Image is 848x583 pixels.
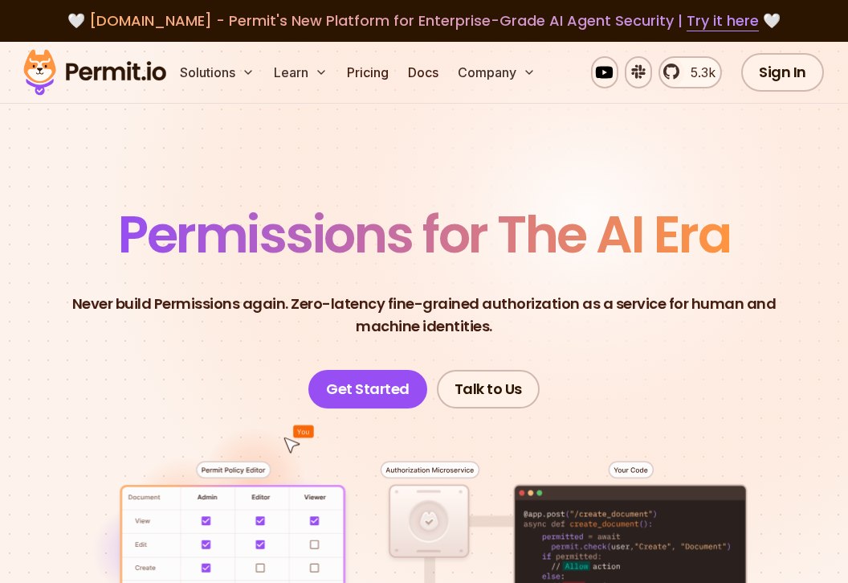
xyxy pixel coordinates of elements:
[173,56,261,88] button: Solutions
[687,10,759,31] a: Try it here
[451,56,542,88] button: Company
[402,56,445,88] a: Docs
[267,56,334,88] button: Learn
[39,10,809,32] div: 🤍 🤍
[308,370,427,409] a: Get Started
[51,293,797,338] p: Never build Permissions again. Zero-latency fine-grained authorization as a service for human and...
[16,45,173,100] img: Permit logo
[118,199,730,270] span: Permissions for The AI Era
[89,10,759,31] span: [DOMAIN_NAME] - Permit's New Platform for Enterprise-Grade AI Agent Security |
[340,56,395,88] a: Pricing
[681,63,715,82] span: 5.3k
[437,370,540,409] a: Talk to Us
[658,56,722,88] a: 5.3k
[741,53,824,92] a: Sign In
